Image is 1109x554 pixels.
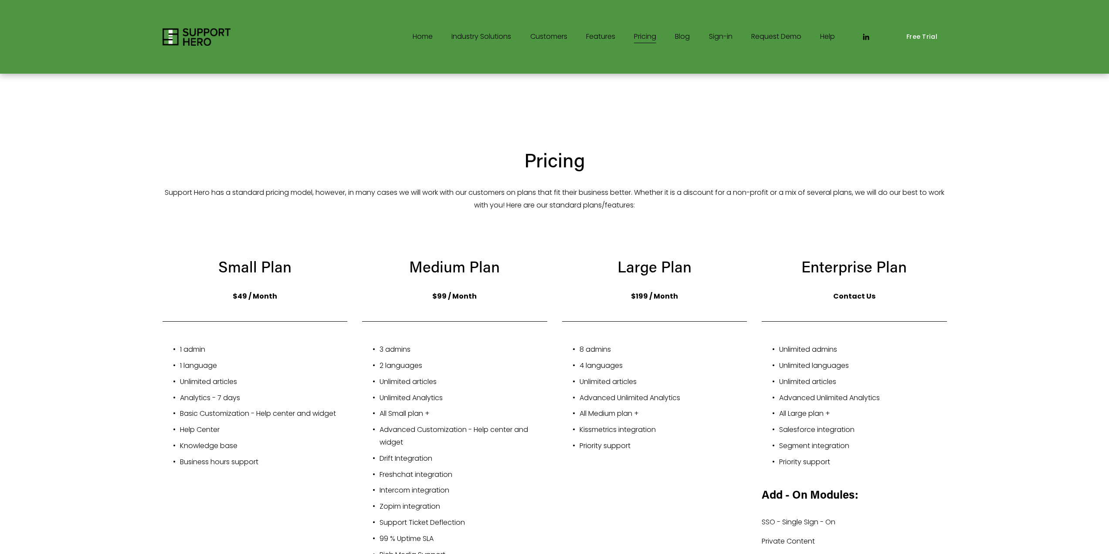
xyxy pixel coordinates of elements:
[634,30,656,44] a: Pricing
[580,424,747,436] p: Kissmetrics integration
[762,535,947,548] p: Private Content
[380,343,547,356] p: 3 admins
[413,30,433,44] a: Home
[779,392,947,404] p: Advanced Unlimited Analytics
[362,256,547,277] h3: Medium Plan
[180,360,348,372] p: 1 language
[586,30,615,44] a: Features
[180,456,348,469] p: Business hours support
[180,440,348,452] p: Knowledge base
[779,408,947,420] p: All Large plan +
[451,31,511,43] span: Industry Solutions
[163,28,231,46] img: Support Hero
[779,343,947,356] p: Unlimited admins
[762,516,947,529] p: SSO - Single SIgn - On
[451,30,511,44] a: folder dropdown
[380,469,547,481] p: Freshchat integration
[762,487,858,502] strong: Add - On Modules:
[580,376,747,388] p: Unlimited articles
[580,360,747,372] p: 4 languages
[779,360,947,372] p: Unlimited languages
[163,256,348,277] h3: Small Plan
[580,343,747,356] p: 8 admins
[380,360,547,372] p: 2 languages
[380,392,547,404] p: Unlimited Analytics
[833,291,875,301] strong: Contact Us
[779,440,947,452] p: Segment integration
[180,343,348,356] p: 1 admin
[380,533,547,545] p: 99 % Uptime SLA
[380,376,547,388] p: Unlimited articles
[380,408,547,420] p: All Small plan +
[762,256,947,277] h3: Enterprise Plan
[779,424,947,436] p: Salesforce integration
[233,291,277,301] strong: $49 / Month
[631,291,678,301] strong: $199 / Month
[580,408,747,420] p: All Medium plan +
[380,424,547,449] p: Advanced Customization - Help center and widget
[861,33,870,41] a: LinkedIn
[163,147,947,173] h2: Pricing
[380,500,547,513] p: Zopim integration
[709,30,733,44] a: Sign-in
[163,187,947,212] p: Support Hero has a standard pricing model, however, in many cases we will work with our customers...
[675,30,690,44] a: Blog
[180,424,348,436] p: Help Center
[751,30,801,44] a: Request Demo
[380,517,547,529] p: Support Ticket Deflection
[380,452,547,465] p: Drift Integration
[562,256,747,277] h3: Large Plan
[180,408,348,420] p: Basic Customization - Help center and widget
[180,376,348,388] p: Unlimited articles
[779,376,947,388] p: Unlimited articles
[380,484,547,497] p: Intercom integration
[779,456,947,469] p: Priority support
[580,392,747,404] p: Advanced Unlimited Analytics
[180,392,348,404] p: Analytics - 7 days
[580,440,747,452] p: Priority support
[432,291,477,301] strong: $99 / Month
[530,30,567,44] a: Customers
[820,30,835,44] a: Help
[897,27,946,47] a: Free Trial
